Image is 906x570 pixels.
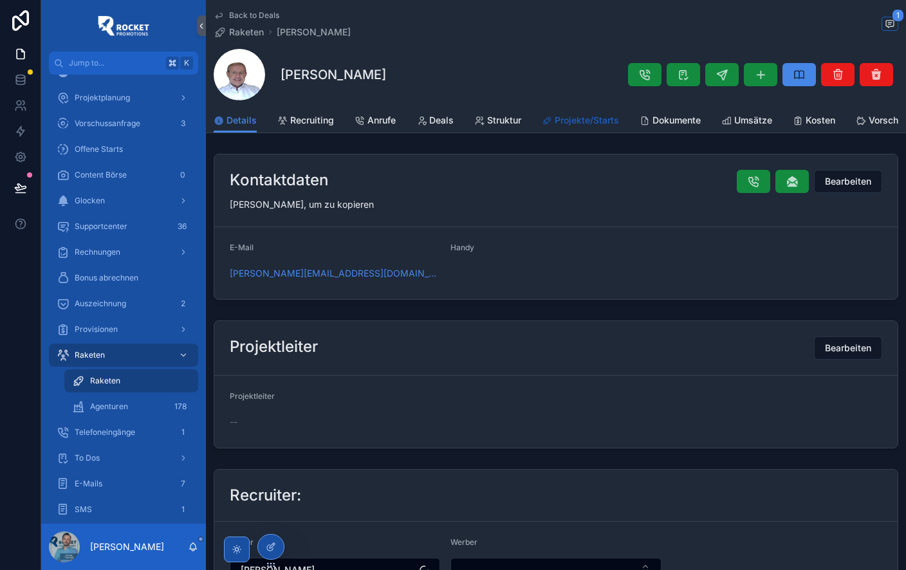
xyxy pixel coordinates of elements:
div: 1 [175,502,190,517]
div: 1 [175,425,190,440]
span: Raketen [90,376,120,386]
a: Provisionen [49,318,198,341]
button: Bearbeiten [814,170,882,193]
span: Raketen [229,26,264,39]
span: K [181,58,192,68]
h1: [PERSON_NAME] [281,66,386,84]
span: Raketen [75,350,105,360]
div: scrollable content [41,75,206,524]
span: Offene Starts [75,144,123,154]
a: Content Börse0 [49,163,198,187]
span: Projektleiter [230,391,275,401]
a: Recruiting [277,109,334,134]
a: To Dos [49,446,198,470]
span: Projektplanung [75,93,130,103]
a: [PERSON_NAME] [277,26,351,39]
span: Supportcenter [75,221,127,232]
button: 1 [882,17,898,33]
span: E-Mail [230,243,254,252]
a: Struktur [474,109,521,134]
a: Details [214,109,257,133]
span: Anrufe [367,114,396,127]
a: Back to Deals [214,10,279,21]
button: Jump to...K [49,51,198,75]
span: Jump to... [69,58,161,68]
a: Vorschussanfrage3 [49,112,198,135]
div: 2 [175,296,190,311]
a: Supportcenter36 [49,215,198,238]
span: To Dos [75,453,100,463]
p: [PERSON_NAME] [90,540,164,553]
a: E-Mails7 [49,472,198,495]
span: Details [226,114,257,127]
span: Glocken [75,196,105,206]
a: Raketen [214,26,264,39]
span: Agenturen [90,401,128,412]
a: Anrufe [355,109,396,134]
span: SMS [75,504,92,515]
span: -- [230,416,237,428]
a: Dokumente [640,109,701,134]
a: Umsätze [721,109,772,134]
span: Kosten [806,114,835,127]
span: Bearbeiten [825,175,871,188]
a: Bonus abrechnen [49,266,198,290]
a: Glocken [49,189,198,212]
span: Projekte/Starts [555,114,619,127]
span: Bonus abrechnen [75,273,138,283]
span: Struktur [487,114,521,127]
a: Raketen [64,369,198,392]
span: Umsätze [734,114,772,127]
div: 0 [175,167,190,183]
div: 36 [174,219,190,234]
a: Raketen [49,344,198,367]
a: Agenturen178 [64,395,198,418]
span: Werber [450,537,477,547]
div: 3 [175,116,190,131]
span: Handy [450,243,474,252]
span: Dokumente [652,114,701,127]
a: Rechnungen [49,241,198,264]
span: Recruiting [290,114,334,127]
span: Content Börse [75,170,127,180]
h2: Recruiter: [230,485,301,506]
h2: Projektleiter [230,336,318,357]
h2: Kontaktdaten [230,170,328,190]
a: SMS1 [49,498,198,521]
span: Telefoneingänge [75,427,135,437]
span: Vorschussanfrage [75,118,140,129]
span: Back to Deals [229,10,279,21]
span: [PERSON_NAME], um zu kopieren [230,199,374,210]
a: Projektplanung [49,86,198,109]
a: Telefoneingänge1 [49,421,198,444]
span: Provisionen [75,324,118,335]
a: Kosten [793,109,835,134]
a: [PERSON_NAME][EMAIL_ADDRESS][DOMAIN_NAME] [230,267,440,280]
a: Auszeichnung2 [49,292,198,315]
a: Deals [416,109,454,134]
div: 7 [175,476,190,492]
img: App logo [98,15,149,36]
span: Deals [429,114,454,127]
a: Offene Starts [49,138,198,161]
span: Auszeichnung [75,299,126,309]
button: Bearbeiten [814,336,882,360]
span: E-Mails [75,479,102,489]
span: 1 [892,9,904,22]
div: 178 [171,399,190,414]
span: Rechnungen [75,247,120,257]
span: Bearbeiten [825,342,871,354]
a: Projekte/Starts [542,109,619,134]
